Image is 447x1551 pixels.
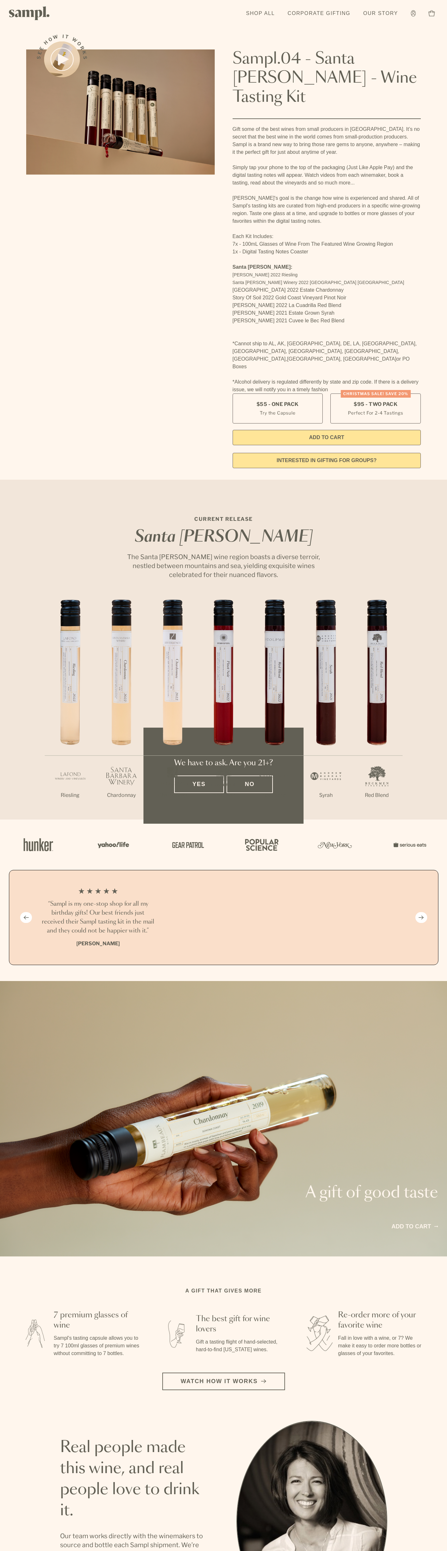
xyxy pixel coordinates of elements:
img: Sampl.04 - Santa Barbara - Wine Tasting Kit [26,49,215,175]
a: Shop All [243,6,278,20]
img: Sampl logo [9,6,50,20]
p: Red Blend [249,791,300,799]
a: interested in gifting for groups? [233,453,421,468]
li: 4 / 7 [198,600,249,820]
a: Corporate Gifting [284,6,354,20]
a: Add to cart [391,1222,438,1231]
div: Christmas SALE! Save 20% [341,390,411,398]
li: 1 / 7 [45,600,96,820]
li: 1 / 4 [40,883,156,952]
button: Previous slide [20,912,32,923]
li: 2 / 7 [96,600,147,820]
b: [PERSON_NAME] [76,940,120,947]
small: Try the Capsule [260,409,295,416]
li: 5 / 7 [249,600,300,820]
span: $95 - Two Pack [354,401,397,408]
li: 6 / 7 [300,600,351,820]
h3: “Sampl is my one-stop shop for all my birthday gifts! Our best friends just received their Sampl ... [40,900,156,935]
button: See how it works [44,41,80,77]
p: Chardonnay [147,791,198,799]
li: 3 / 7 [147,600,198,820]
span: $55 - One Pack [257,401,299,408]
p: A gift of good taste [247,1185,438,1201]
a: Our Story [360,6,401,20]
p: Riesling [45,791,96,799]
small: Perfect For 2-4 Tastings [348,409,403,416]
p: Red Blend [351,791,403,799]
p: Pinot Noir [198,791,249,799]
li: 7 / 7 [351,600,403,820]
button: Add to Cart [233,430,421,445]
p: Chardonnay [96,791,147,799]
button: Next slide [415,912,427,923]
p: Syrah [300,791,351,799]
